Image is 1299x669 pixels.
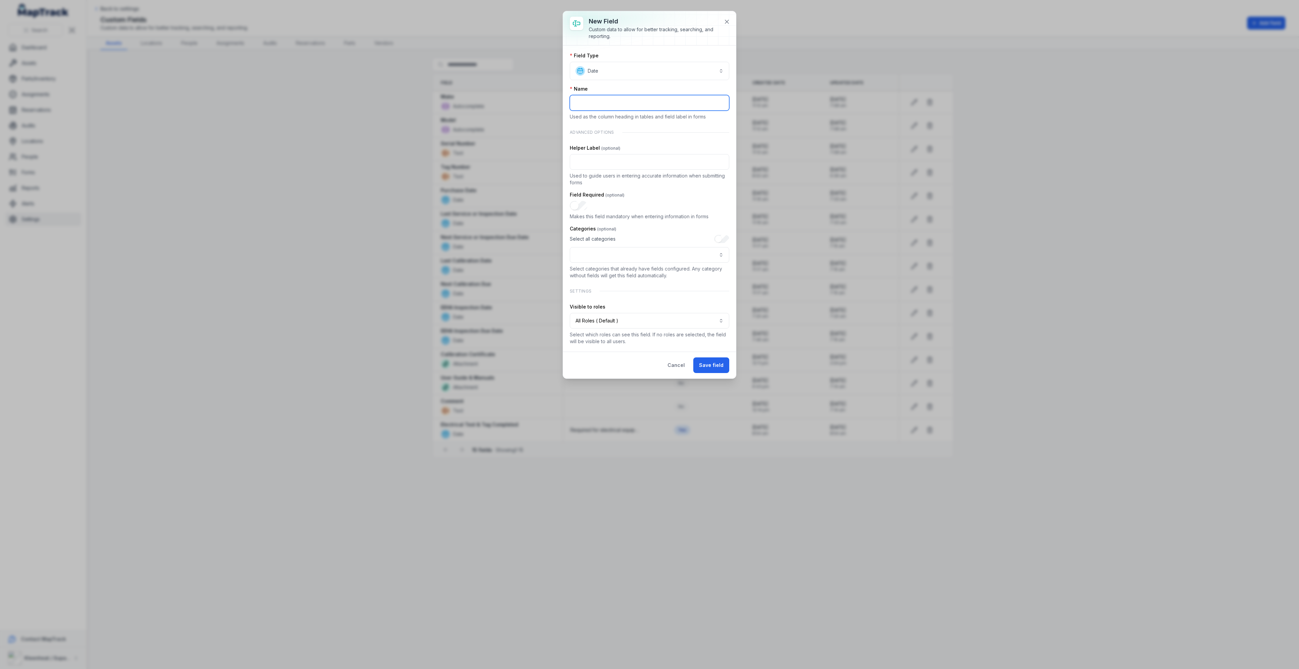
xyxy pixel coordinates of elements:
[570,172,729,186] p: Used to guide users in entering accurate information when submitting forms
[570,201,587,210] input: :ru3:-form-item-label
[570,265,729,279] p: Select categories that already have fields configured. Any category without fields will get this ...
[693,357,729,373] button: Save field
[662,357,691,373] button: Cancel
[570,86,588,92] label: Name
[570,95,729,111] input: :ru0:-form-item-label
[570,313,729,329] button: All Roles ( Default )
[570,145,620,151] label: Helper Label
[570,225,616,232] label: Categories
[570,62,729,80] button: Date
[570,191,624,198] label: Field Required
[589,26,718,40] div: Custom data to allow for better tracking, searching, and reporting.
[570,154,729,170] input: :ru2:-form-item-label
[570,235,729,263] div: :ru8:-form-item-label
[570,284,729,298] div: Settings
[570,303,605,310] label: Visible to roles
[570,52,599,59] label: Field Type
[589,17,718,26] h3: New field
[570,213,729,220] p: Makes this field mandatory when entering information in forms
[570,331,729,345] p: Select which roles can see this field. If no roles are selected, the field will be visible to all...
[570,236,616,242] span: Select all categories
[570,113,729,120] p: Used as the column heading in tables and field label in forms
[570,126,729,139] div: Advanced Options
